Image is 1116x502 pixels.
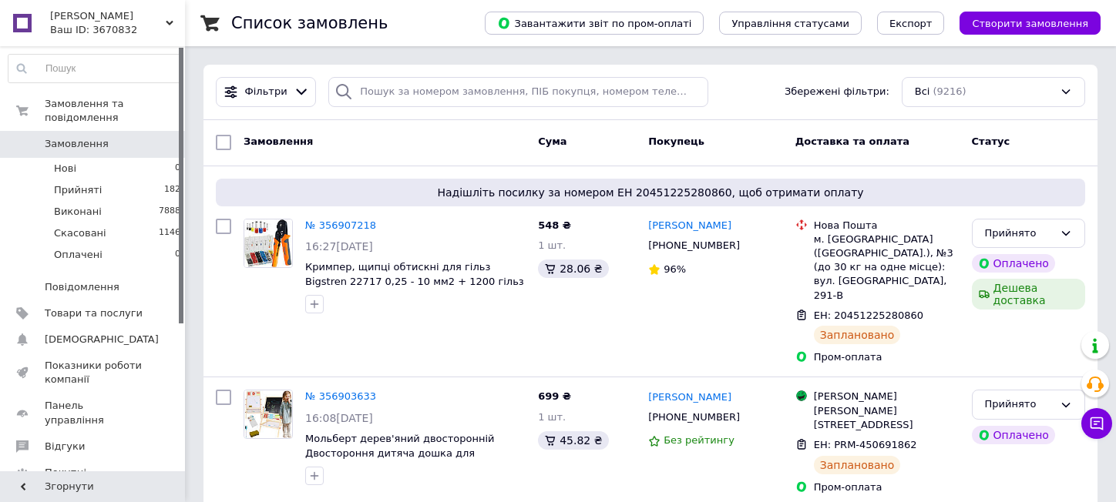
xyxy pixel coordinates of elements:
span: Товари та послуги [45,306,143,320]
span: Управління статусами [731,18,849,29]
span: 16:08[DATE] [305,412,373,424]
span: Виконані [54,205,102,219]
div: Дешева доставка [972,279,1085,310]
div: м. [GEOGRAPHIC_DATA] ([GEOGRAPHIC_DATA].), №3 (до 30 кг на одне місце): вул. [GEOGRAPHIC_DATA], 2... [814,233,960,303]
span: Надішліть посилку за номером ЕН 20451225280860, щоб отримати оплату [222,185,1079,200]
div: Оплачено [972,426,1055,444]
div: Ваш ID: 3670832 [50,23,185,37]
span: Фільтри [245,85,287,99]
a: [PERSON_NAME] [648,390,731,405]
div: 28.06 ₴ [538,259,608,278]
span: Створити замовлення [972,18,1088,29]
a: Фото товару [244,390,293,439]
span: Прийняті [54,183,102,197]
span: 16:27[DATE] [305,240,373,253]
span: ЕН: PRM-450691862 [814,439,917,450]
span: Єврошоп [50,9,166,23]
span: 0 [175,162,180,176]
span: Показники роботи компанії [45,359,143,387]
span: Всі [915,85,930,99]
span: Нові [54,162,76,176]
div: [PERSON_NAME] [814,390,960,403]
div: Оплачено [972,254,1055,273]
span: 1 шт. [538,239,566,251]
span: (9216) [933,85,966,97]
span: Статус [972,136,1010,147]
div: 45.82 ₴ [538,431,608,450]
div: Прийнято [985,397,1054,413]
a: Мольберт дерев'яний двосторонній Двостороння дитяча дошка для малювання Kruzzel 22472 6в1 + аксес... [305,433,494,487]
span: Cума [538,136,566,147]
h1: Список замовлень [231,14,388,32]
div: Пром-оплата [814,350,960,364]
span: [DEMOGRAPHIC_DATA] [45,333,159,346]
span: Завантажити звіт по пром-оплаті [497,16,691,30]
a: Кримпер, щипці обтискні для гільз Bigstren 22717 0,25 - 10 мм2 + 1200 гільз в органайзері [305,261,524,301]
img: Фото товару [244,219,292,267]
div: Пром-оплата [814,480,960,494]
div: Заплановано [814,456,901,474]
span: Доставка та оплата [795,136,909,147]
button: Експорт [877,12,945,35]
span: 96% [664,263,686,275]
div: [PHONE_NUMBER] [645,407,743,427]
div: Заплановано [814,326,901,344]
span: Повідомлення [45,280,119,294]
span: ЕН: 20451225280860 [814,310,923,321]
span: 1 шт. [538,411,566,423]
span: Замовлення [244,136,313,147]
span: 699 ₴ [538,390,571,402]
a: № 356903633 [305,390,376,402]
a: [PERSON_NAME] [648,219,731,233]
span: 7888 [159,205,180,219]
a: Створити замовлення [944,17,1101,28]
button: Чат з покупцем [1081,408,1112,439]
button: Управління статусами [719,12,862,35]
span: 0 [175,248,180,262]
div: Прийнято [985,226,1054,242]
span: 548 ₴ [538,219,571,231]
span: 1146 [159,226,180,240]
input: Пошук [8,55,181,82]
span: Скасовані [54,226,106,240]
span: Збережені фільтри: [785,85,889,99]
img: Фото товару [244,390,292,438]
span: 182 [164,183,180,197]
a: № 356907218 [305,219,376,231]
span: Покупці [45,466,86,480]
span: Замовлення та повідомлення [45,97,185,125]
input: Пошук за номером замовлення, ПІБ покупця, номером телефону, Email, номером накладної [328,77,708,107]
button: Завантажити звіт по пром-оплаті [485,12,704,35]
div: [PHONE_NUMBER] [645,236,743,256]
span: Покупець [648,136,704,147]
a: Фото товару [244,219,293,268]
span: Замовлення [45,137,109,151]
button: Створити замовлення [960,12,1101,35]
span: Без рейтингу [664,434,734,446]
span: Панель управління [45,399,143,427]
span: Відгуки [45,440,85,453]
span: Експорт [889,18,933,29]
div: [PERSON_NAME][STREET_ADDRESS] [814,404,960,432]
div: Нова Пошта [814,219,960,233]
span: Оплачені [54,248,103,262]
